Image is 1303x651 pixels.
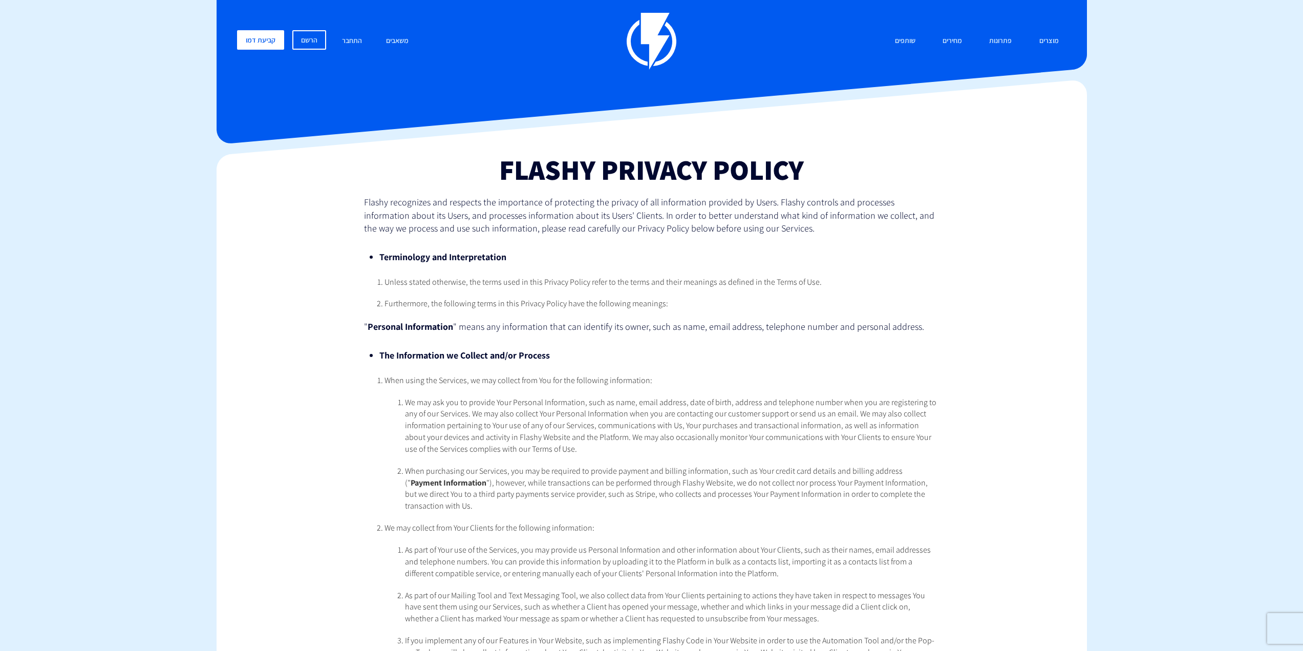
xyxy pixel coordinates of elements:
a: מחירים [935,30,970,52]
a: מוצרים [1032,30,1066,52]
strong: Personal Information [368,321,453,332]
strong: Terminology and Interpretation [379,251,506,263]
a: פתרונות [981,30,1019,52]
span: " [364,321,368,332]
a: הרשם [292,30,326,50]
span: " means any information that can identify its owner, such as name, email address, telephone numbe... [453,321,924,332]
span: As part of our Mailing Tool and Text Messaging Tool, we also collect data from Your Clients perta... [405,590,925,624]
a: שותפים [887,30,923,52]
span: We may collect from Your Clients for the following information: [385,522,594,533]
span: Furthermore, the following terms in this Privacy Policy have the following meanings: [385,298,668,309]
strong: The Information we Collect and/or Process [379,349,550,361]
span: When purchasing our Services, you may be required to provide payment and billing information, suc... [405,466,903,488]
a: קביעת דמו [237,30,284,50]
span: Unless stated otherwise, the terms used in this Privacy Policy refer to the terms and their meani... [385,277,822,287]
a: משאבים [378,30,416,52]
span: We may ask you to provide Your Personal Information, such as name, email address, date of birth, ... [405,397,936,454]
span: When using the Services, we may collect from You for the following information: [385,375,652,386]
span: Flashy recognizes and respects the importance of protecting the privacy of all information provid... [364,196,934,234]
a: התחבר [334,30,370,52]
span: As part of Your use of the Services, you may provide us Personal Information and other informatio... [405,544,931,579]
span: "), however, while transactions can be performed through Flashy Website, we do not collect nor pr... [405,477,928,512]
strong: Payment Information [411,477,486,488]
h1: Flashy Privacy Policy [364,154,939,185]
